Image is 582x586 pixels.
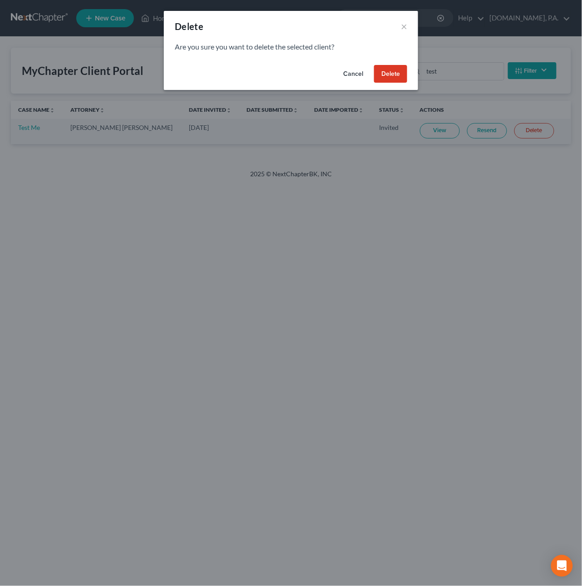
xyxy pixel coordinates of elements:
[175,42,407,52] p: Are you sure you want to delete the selected client?
[336,65,370,83] button: Cancel
[401,21,407,32] button: ×
[175,20,203,33] div: Delete
[551,555,573,577] div: Open Intercom Messenger
[374,65,407,83] button: Delete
